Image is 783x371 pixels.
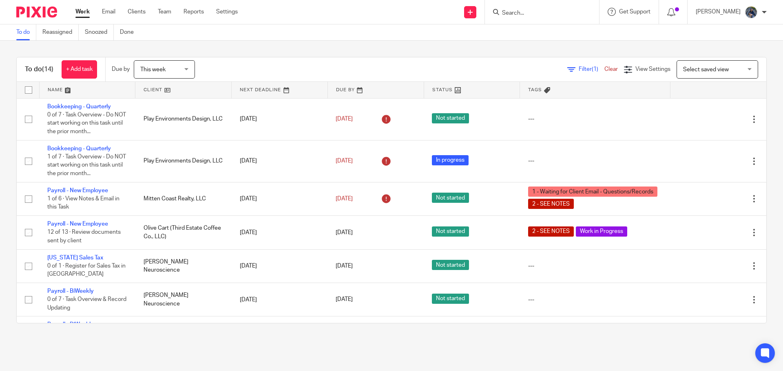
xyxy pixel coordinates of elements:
a: Payroll - New Employee [47,188,108,193]
span: 2 - SEE NOTES [528,199,574,209]
span: Tags [528,88,542,92]
td: [DATE] [232,283,328,316]
a: Work [75,8,90,16]
span: Not started [432,193,469,203]
span: In progress [432,155,469,165]
td: Play Environments Design, LLC [135,140,232,182]
p: Due by [112,65,130,73]
span: Not started [432,113,469,123]
span: 1 of 7 · Task Overview - Do NOT start working on this task until the prior month... [47,154,126,176]
a: Email [102,8,115,16]
a: Payroll - BiWeekly [47,322,94,327]
span: 2 - SEE NOTES [528,226,574,237]
a: Reassigned [42,24,79,40]
span: Get Support [619,9,650,15]
a: Clients [128,8,146,16]
a: Team [158,8,171,16]
span: [DATE] [336,158,353,164]
span: Not started [432,226,469,237]
span: Work in Progress [576,226,627,237]
span: 12 of 13 · Review documents sent by client [47,230,121,244]
a: + Add task [62,60,97,79]
td: [DATE] [232,182,328,215]
span: [DATE] [336,196,353,202]
h1: To do [25,65,53,74]
span: [DATE] [336,263,353,269]
td: Mitten Coast Realty, LLC [135,182,232,215]
span: Select saved view [683,67,729,72]
td: [PERSON_NAME] Neuroscience [135,283,232,316]
span: Filter [579,66,604,72]
a: Done [120,24,140,40]
a: Snoozed [85,24,114,40]
a: Payroll - BiWeekly [47,288,94,294]
span: 0 of 7 · Task Overview - Do NOT start working on this task until the prior month... [47,112,126,134]
div: --- [528,262,662,270]
div: --- [528,115,662,123]
td: [DATE] [232,98,328,140]
a: Bookkeeping - Quarterly [47,104,111,110]
a: Clear [604,66,618,72]
span: [DATE] [336,230,353,235]
span: 1 of 6 · View Notes & Email in this Task [47,196,119,210]
td: Karfix, LLC [135,316,232,350]
span: Not started [432,294,469,304]
span: 0 of 7 · Task Overview & Record Updating [47,297,126,311]
div: --- [528,296,662,304]
td: Play Environments Design, LLC [135,98,232,140]
a: [US_STATE] Sales Tax [47,255,103,261]
input: Search [501,10,575,17]
a: To do [16,24,36,40]
span: 0 of 1 · Register for Sales Tax in [GEOGRAPHIC_DATA] [47,263,126,277]
span: (1) [592,66,598,72]
p: [PERSON_NAME] [696,8,741,16]
td: [PERSON_NAME] Neuroscience [135,249,232,283]
a: Reports [184,8,204,16]
img: Pixie [16,7,57,18]
img: 20210918_184149%20(2).jpg [745,6,758,19]
td: [DATE] [232,316,328,350]
span: (14) [42,66,53,72]
td: Olive Cart (Third Estate Coffee Co., LLC) [135,216,232,249]
a: Payroll - New Employee [47,221,108,227]
span: [DATE] [336,116,353,122]
span: Not started [432,260,469,270]
a: Bookkeeping - Quarterly [47,146,111,151]
td: [DATE] [232,140,328,182]
span: 1 - Waiting for Client Email - Questions/Records [528,187,657,197]
span: This week [140,67,166,72]
td: [DATE] [232,216,328,249]
a: Settings [216,8,238,16]
span: [DATE] [336,297,353,303]
div: --- [528,157,662,165]
span: View Settings [635,66,670,72]
td: [DATE] [232,249,328,283]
